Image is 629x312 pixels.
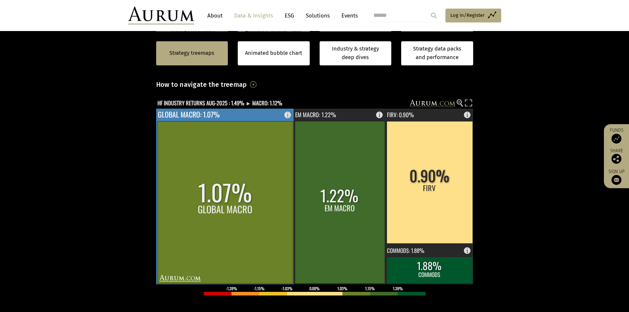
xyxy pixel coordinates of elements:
a: Strategy treemaps [169,49,214,57]
a: Events [338,10,358,22]
a: Log in/Register [445,9,501,22]
img: Share this post [612,154,621,164]
a: Animated bubble chart [245,49,302,57]
h3: How to navigate the treemap [156,79,247,90]
a: Solutions [302,10,333,22]
div: Share [607,149,626,164]
span: Log in/Register [450,11,485,19]
a: Sign up [607,169,626,185]
a: ESG [281,10,297,22]
img: Aurum [128,7,194,24]
a: About [204,10,226,22]
a: Strategy data packs and performance [401,41,473,65]
a: Industry & strategy deep dives [320,41,392,65]
img: Access Funds [612,134,621,144]
a: Funds [607,127,626,144]
img: Sign up to our newsletter [612,175,621,185]
a: Data & Insights [231,10,276,22]
input: Submit [427,9,440,22]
